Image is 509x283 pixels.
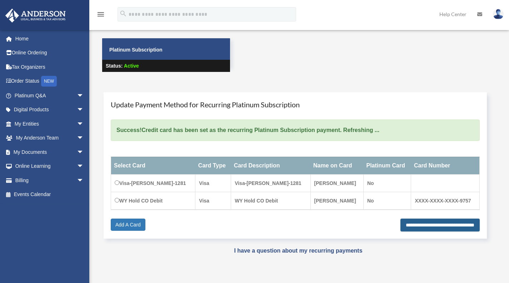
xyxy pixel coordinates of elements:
a: My Anderson Teamarrow_drop_down [5,131,95,145]
a: My Documentsarrow_drop_down [5,145,95,159]
td: [PERSON_NAME] [310,192,363,210]
a: Billingarrow_drop_down [5,173,95,187]
a: Platinum Q&Aarrow_drop_down [5,88,95,103]
a: Order StatusNEW [5,74,95,89]
span: arrow_drop_down [77,131,91,146]
a: Online Ordering [5,46,95,60]
th: Name on Card [310,157,363,174]
h4: Update Payment Method for Recurring Platinum Subscription [111,99,480,109]
div: NEW [41,76,57,87]
span: arrow_drop_down [77,88,91,103]
td: Visa-[PERSON_NAME]-1281 [111,174,195,192]
td: Visa [195,174,231,192]
a: I have a question about my recurring payments [234,248,362,254]
span: arrow_drop_down [77,117,91,131]
td: XXXX-XXXX-XXXX-9757 [411,192,479,210]
th: Card Description [231,157,310,174]
a: Add A Card [111,219,145,231]
i: search [119,10,127,18]
a: Events Calendar [5,187,95,202]
td: WY Hold CO Debit [111,192,195,210]
a: My Entitiesarrow_drop_down [5,117,95,131]
img: User Pic [493,9,504,19]
td: WY Hold CO Debit [231,192,310,210]
th: Platinum Card [364,157,411,174]
strong: Success! [116,127,141,133]
span: arrow_drop_down [77,145,91,160]
strong: Platinum Subscription [109,47,163,53]
img: Anderson Advisors Platinum Portal [3,9,68,23]
a: Home [5,31,95,46]
i: menu [96,10,105,19]
span: Active [124,63,139,69]
td: Visa-[PERSON_NAME]-1281 [231,174,310,192]
strong: Status: [106,63,123,69]
span: arrow_drop_down [77,103,91,117]
th: Select Card [111,157,195,174]
td: No [364,192,411,210]
th: Card Number [411,157,479,174]
span: arrow_drop_down [77,173,91,188]
td: [PERSON_NAME] [310,174,363,192]
a: Tax Organizers [5,60,95,74]
th: Card Type [195,157,231,174]
td: Visa [195,192,231,210]
span: arrow_drop_down [77,159,91,174]
a: menu [96,13,105,19]
a: Online Learningarrow_drop_down [5,159,95,174]
a: Digital Productsarrow_drop_down [5,103,95,117]
div: Credit card has been set as the recurring Platinum Subscription payment. Refreshing ... [111,119,480,141]
td: No [364,174,411,192]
